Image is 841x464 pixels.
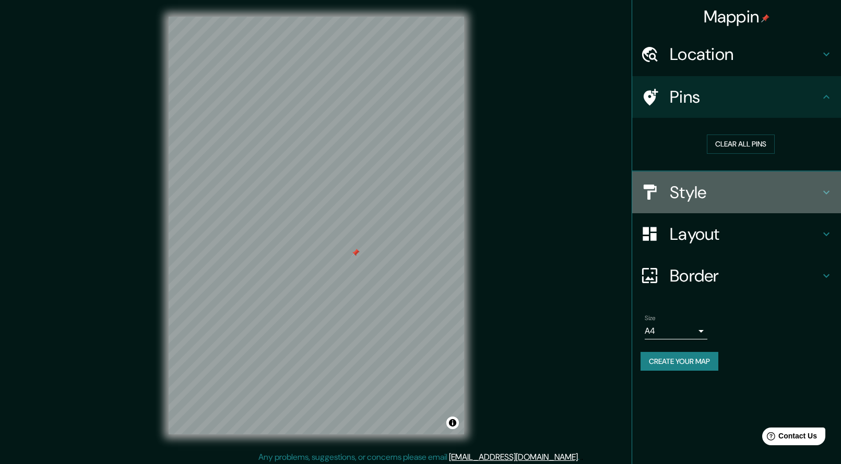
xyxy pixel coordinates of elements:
[748,423,830,453] iframe: Help widget launcher
[670,224,820,245] h4: Layout
[169,17,464,434] canvas: Map
[670,44,820,65] h4: Location
[670,265,820,286] h4: Border
[446,417,459,429] button: Toggle attribution
[645,323,707,339] div: A4
[707,135,775,154] button: Clear all pins
[449,451,578,462] a: [EMAIL_ADDRESS][DOMAIN_NAME]
[632,213,841,255] div: Layout
[632,172,841,213] div: Style
[761,14,769,22] img: pin-icon.png
[641,352,718,371] button: Create your map
[645,313,656,322] label: Size
[704,6,770,27] h4: Mappin
[632,76,841,118] div: Pins
[670,182,820,203] h4: Style
[632,255,841,297] div: Border
[258,451,579,463] p: Any problems, suggestions, or concerns please email .
[581,451,583,463] div: .
[632,33,841,75] div: Location
[670,87,820,107] h4: Pins
[579,451,581,463] div: .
